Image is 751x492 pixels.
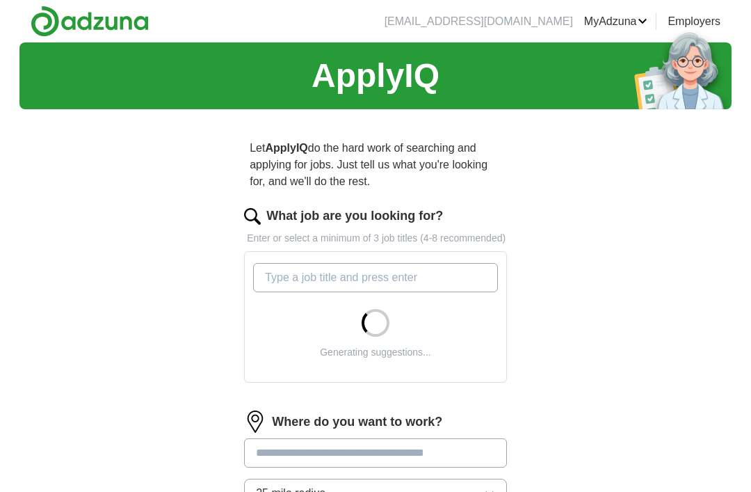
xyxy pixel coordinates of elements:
[31,6,149,37] img: Adzuna logo
[244,411,266,433] img: location.png
[244,208,261,225] img: search.png
[668,13,720,30] a: Employers
[244,134,507,196] p: Let do the hard work of searching and applying for jobs. Just tell us what you're looking for, an...
[244,231,507,246] p: Enter or select a minimum of 3 job titles (4-8 recommended)
[265,142,307,154] strong: ApplyIQ
[385,13,573,30] li: [EMAIL_ADDRESS][DOMAIN_NAME]
[312,51,439,101] h1: ApplyIQ
[320,345,431,360] div: Generating suggestions...
[272,413,442,431] label: Where do you want to work?
[584,13,648,30] a: MyAdzuna
[253,263,498,292] input: Type a job title and press enter
[266,207,443,225] label: What job are you looking for?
